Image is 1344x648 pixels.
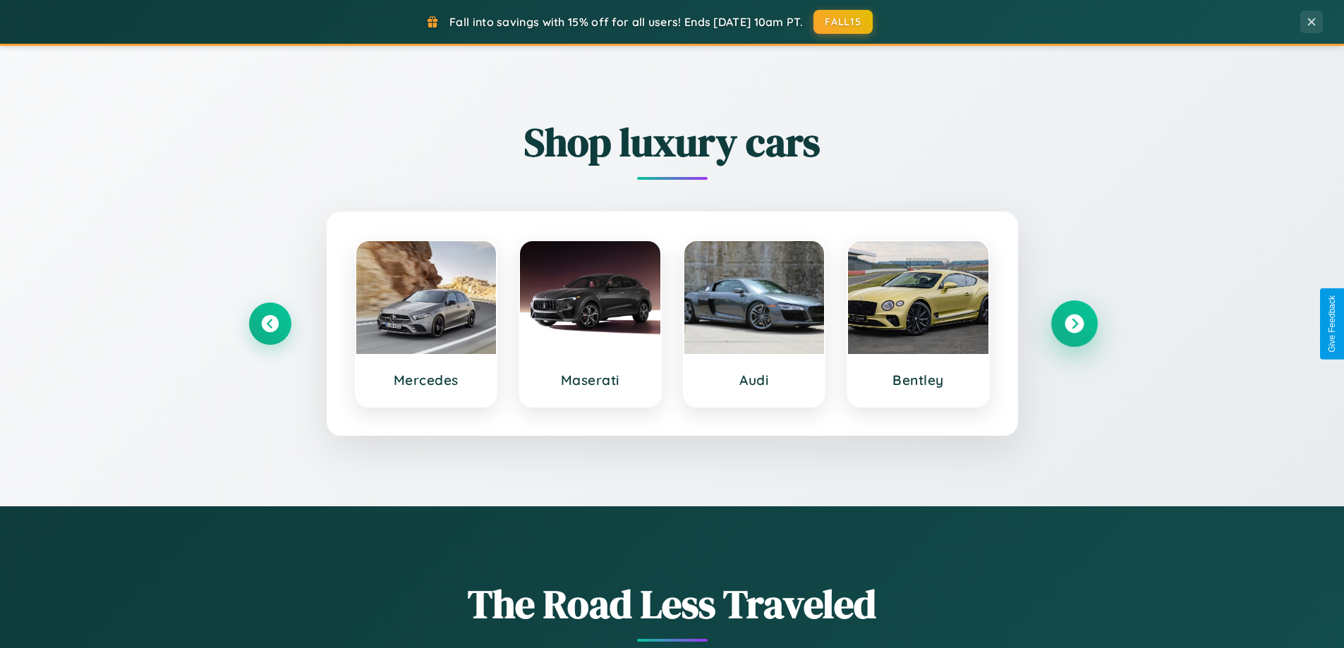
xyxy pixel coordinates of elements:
[249,115,1096,169] h2: Shop luxury cars
[534,372,646,389] h3: Maserati
[449,15,803,29] span: Fall into savings with 15% off for all users! Ends [DATE] 10am PT.
[698,372,811,389] h3: Audi
[813,10,873,34] button: FALL15
[862,372,974,389] h3: Bentley
[370,372,483,389] h3: Mercedes
[1327,295,1337,353] div: Give Feedback
[249,577,1096,631] h1: The Road Less Traveled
